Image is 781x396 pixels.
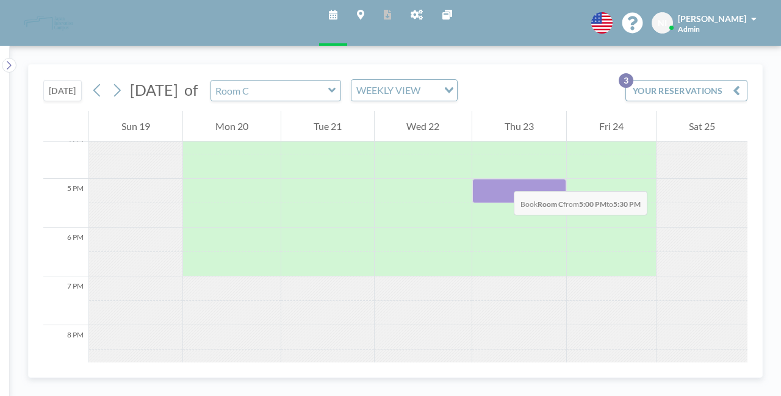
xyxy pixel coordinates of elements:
div: Tue 21 [281,111,374,142]
input: Room C [211,81,328,101]
div: 7 PM [43,276,88,325]
div: 5 PM [43,179,88,228]
div: 4 PM [43,130,88,179]
span: WEEKLY VIEW [354,82,423,98]
div: Sun 19 [89,111,182,142]
div: Sat 25 [657,111,747,142]
div: Search for option [351,80,457,101]
input: Search for option [424,82,437,98]
div: Mon 20 [183,111,281,142]
div: 8 PM [43,325,88,374]
p: 3 [619,73,633,88]
span: [DATE] [130,81,178,99]
span: Admin [678,24,700,34]
span: NI [658,18,667,29]
button: [DATE] [43,80,82,101]
img: organization-logo [20,11,78,35]
div: Fri 24 [567,111,656,142]
b: 5:00 PM [579,200,606,209]
b: 5:30 PM [613,200,641,209]
span: Book from to [514,191,647,215]
div: Wed 22 [375,111,472,142]
b: Room C [538,200,563,209]
div: 6 PM [43,228,88,276]
span: [PERSON_NAME] [678,13,746,24]
div: Thu 23 [472,111,566,142]
span: of [184,81,198,99]
button: YOUR RESERVATIONS3 [625,80,747,101]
